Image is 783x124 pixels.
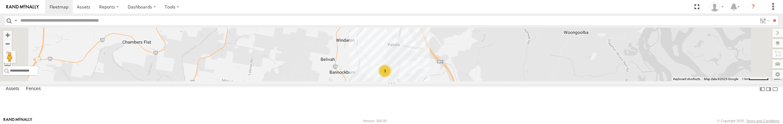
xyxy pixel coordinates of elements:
label: Fences [23,85,44,94]
label: Search Filter Options [757,16,771,25]
label: Hide Summary Table [772,84,778,94]
button: Map Scale: 1 km per 59 pixels [740,77,770,81]
button: Zoom in [3,31,12,39]
label: Search Query [13,16,18,25]
i: ? [748,2,758,12]
a: Terms (opens in new tab) [774,78,780,80]
div: 3 [379,65,391,77]
button: Zoom Home [3,48,12,57]
div: © Copyright 2025 - [717,119,780,123]
a: Terms and Conditions [746,119,780,123]
label: Measure [3,60,12,68]
label: Dock Summary Table to the Right [765,84,772,94]
label: Assets [3,85,22,94]
span: 1 km [742,77,749,81]
img: rand-logo.svg [6,5,39,9]
a: Visit our Website [3,118,32,124]
div: Version: 306.00 [363,119,387,123]
button: Drag Pegman onto the map to open Street View [3,51,16,63]
label: Map Settings [772,70,783,79]
div: Turoa Warbrick [708,2,726,12]
span: Map data ©2025 Google [704,77,738,81]
button: Zoom out [3,39,12,48]
button: Keyboard shortcuts [673,77,700,81]
label: Dock Summary Table to the Left [759,84,765,94]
